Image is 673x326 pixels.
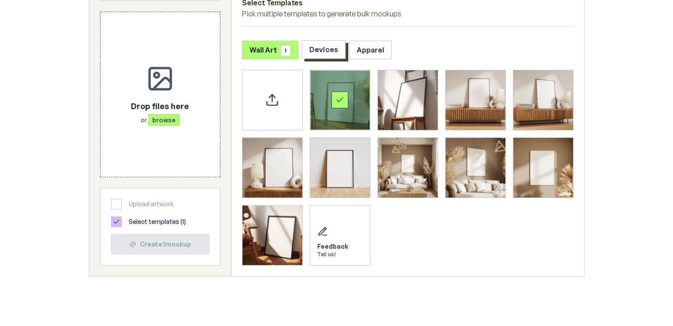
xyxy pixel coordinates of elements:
img: Framed Poster 2 [378,70,438,130]
div: Tell us! [317,251,348,258]
img: Framed Poster 5 [242,138,302,197]
div: Create 1 mockup [119,240,202,249]
img: Framed Poster 6 [310,138,370,197]
div: Upload custom PSD template [242,70,303,130]
span: browse [148,114,180,125]
div: Select template Framed Poster 4 [513,70,573,130]
div: Send feedback [310,205,370,265]
p: Drop files here [131,99,189,112]
button: Devices [302,40,346,59]
p: or [131,115,189,124]
img: Framed Poster 4 [513,70,573,130]
div: Select template Framed Poster 2 [377,70,438,130]
div: Select template Framed Poster [310,70,370,130]
img: Framed Poster 9 [513,138,573,197]
div: Select template Framed Poster 8 [445,137,506,198]
button: Wall Art1 [242,41,298,59]
button: Apparel [349,41,392,59]
span: Upload artwork [129,200,173,208]
div: Select template Framed Poster 9 [513,137,573,198]
img: Framed Poster 8 [446,138,505,197]
div: Select template Framed Poster 10 [242,205,303,265]
div: Select template Framed Poster 7 [377,137,438,198]
img: Framed Poster 10 [242,205,302,265]
p: Pick multiple templates to generate bulk mockups [242,8,573,19]
div: Feedback [317,242,348,251]
span: 1 [281,45,291,56]
div: Select template Framed Poster 6 [310,137,370,198]
div: Select template Framed Poster 5 [242,137,303,198]
img: Framed Poster 3 [446,70,505,130]
span: Select templates ( 1 ) [129,217,186,226]
div: Select template Framed Poster 3 [445,70,506,130]
button: Create1mockup [111,234,209,254]
img: Framed Poster 7 [378,138,438,197]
